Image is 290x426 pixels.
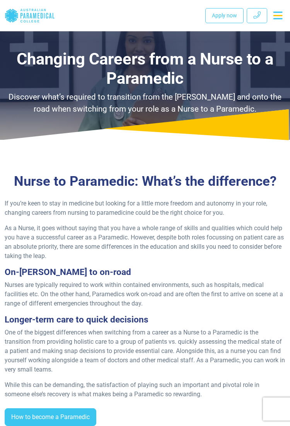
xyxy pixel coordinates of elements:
[5,314,148,325] strong: Longer-term care to quick decisions
[5,173,285,190] h3: Nurse to Paramedic: What’s the difference?
[5,3,55,28] a: Australian Paramedical College
[5,267,131,277] strong: On-[PERSON_NAME] to on-road
[5,224,285,261] p: As a Nurse, it goes without saying that you have a whole range of skills and qualities which coul...
[9,92,281,114] span: Discover what’s required to transition from the [PERSON_NAME] and onto the road when switching fr...
[205,8,244,23] a: Apply now
[5,408,96,426] a: How to become a Paramedic
[5,200,267,216] span: If you’re keen to stay in medicine but looking for a little more freedom and autonomy in your rol...
[5,280,285,308] p: Nurses are typically required to work within contained environments, such as hospitals, medical f...
[270,8,285,22] button: Toggle navigation
[5,328,285,374] p: One of the biggest differences when switching from a career as a Nurse to a Paramedic is the tran...
[5,380,285,399] p: While this can be demanding, the satisfaction of playing such an important and pivotal role in so...
[5,49,285,88] h1: Changing Careers from a Nurse to a Paramedic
